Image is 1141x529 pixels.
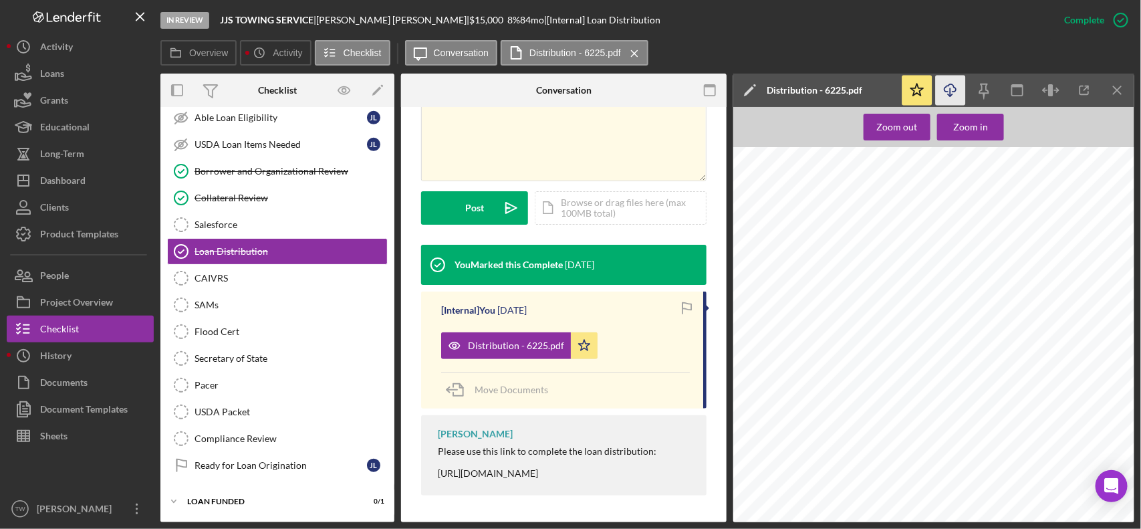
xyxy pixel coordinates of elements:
span: Yes [946,326,958,334]
span: Distribution [769,199,840,211]
button: Documents [7,369,154,396]
label: Distribution - 6225.pdf [529,47,621,58]
div: Collateral Review [195,193,387,203]
a: Loan Distribution [167,238,388,265]
a: Ready for Loan OriginationJL [167,452,388,479]
a: Able Loan EligibilityJL [167,104,388,131]
div: Grants [40,87,68,117]
span: County [937,520,961,527]
span: [PERSON_NAME] [771,449,829,456]
span: SUBMITTING FOR ONE OF THE NEXT TWO BOXES. [769,277,941,284]
div: Checklist [40,316,79,346]
a: Flood Cert [167,318,388,345]
b: JJS TOWING SERVICE [220,14,313,25]
button: Sheets [7,423,154,449]
div: Clients [40,194,69,224]
a: Borrower and Organizational Review [167,158,388,185]
button: Complete [1051,7,1134,33]
span: Move Documents [475,384,548,395]
div: Zoom out [877,114,918,140]
div: Complete [1064,7,1104,33]
a: Collateral Review [167,185,388,211]
div: USDA Loan Items Needed [195,139,367,150]
button: Post [421,191,528,225]
span: Yes [1030,350,1042,358]
span: Yes [946,350,958,358]
div: Loans [40,60,64,90]
div: Compliance Review [195,433,387,444]
button: Product Templates [7,221,154,247]
a: Long-Term [7,140,154,167]
div: History [40,342,72,373]
button: Document Templates [7,396,154,423]
text: TW [15,506,26,513]
span:  [1021,350,1024,358]
span: Last [956,459,967,465]
button: Activity [240,40,311,66]
span: [PERSON_NAME] [958,449,1015,456]
button: History [7,342,154,369]
div: You Marked this Complete [455,259,563,270]
span: [DATE] Box - Upcoming [771,257,846,265]
button: Dashboard [7,167,154,194]
span: State [769,372,787,379]
a: SAMs [167,292,388,318]
div: Loan Distribution [195,246,387,257]
span: Which upcoming box are you submitting for? [769,247,920,254]
div: Documents [40,369,88,399]
label: Overview [189,47,228,58]
time: 2025-09-08 17:57 [565,259,594,270]
span: You will not be able to make edits once you submit. Be sure to double check your answers prior to [769,215,1073,222]
div: Flood Cert [195,326,387,337]
span: JJS TOWING SERVICE [940,419,1015,427]
span:  [937,350,940,358]
button: Grants [7,87,154,114]
button: Educational [7,114,154,140]
button: Distribution - 6225.pdf [441,332,598,359]
a: USDA Loan Items NeededJL [167,131,388,158]
span: Location of Business [769,520,840,527]
div: Project Overview [40,289,113,319]
span: No [970,350,979,358]
a: Activity [7,33,154,60]
div: LOAN FUNDED [187,498,351,506]
a: CAIVRS [167,265,388,292]
button: TW[PERSON_NAME] [7,496,154,522]
span: Existing Borrower [937,318,997,326]
div: | [Internal] Loan Distribution [544,15,660,25]
label: Activity [273,47,302,58]
div: Able Loan Eligibility [195,112,367,123]
span: Refinance/Re-Close? [1021,342,1092,350]
a: Compliance Review [167,425,388,452]
div: Activity [40,33,73,64]
label: Conversation [434,47,489,58]
span:  [961,350,964,358]
span:  [1045,350,1048,358]
label: Checklist [344,47,382,58]
span: Business Name [937,409,989,416]
button: Project Overview [7,289,154,316]
a: USDA Packet [167,399,388,425]
span: First [769,459,781,465]
span: $15,000 [469,14,503,25]
div: Dashboard [40,167,86,197]
a: Pacer [167,372,388,399]
div: Distribution - 6225.pdf [468,340,564,351]
button: Loans [7,60,154,87]
span: No [970,326,979,334]
button: Zoom in [937,114,1004,140]
div: 84 mo [520,15,544,25]
div: Distribution - 6225.pdf [767,85,862,96]
button: Conversation [405,40,498,66]
div: Long-Term [40,140,84,171]
div: 0 / 1 [360,498,384,506]
div: Borrower and Organizational Review [195,166,387,177]
button: Clients [7,194,154,221]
